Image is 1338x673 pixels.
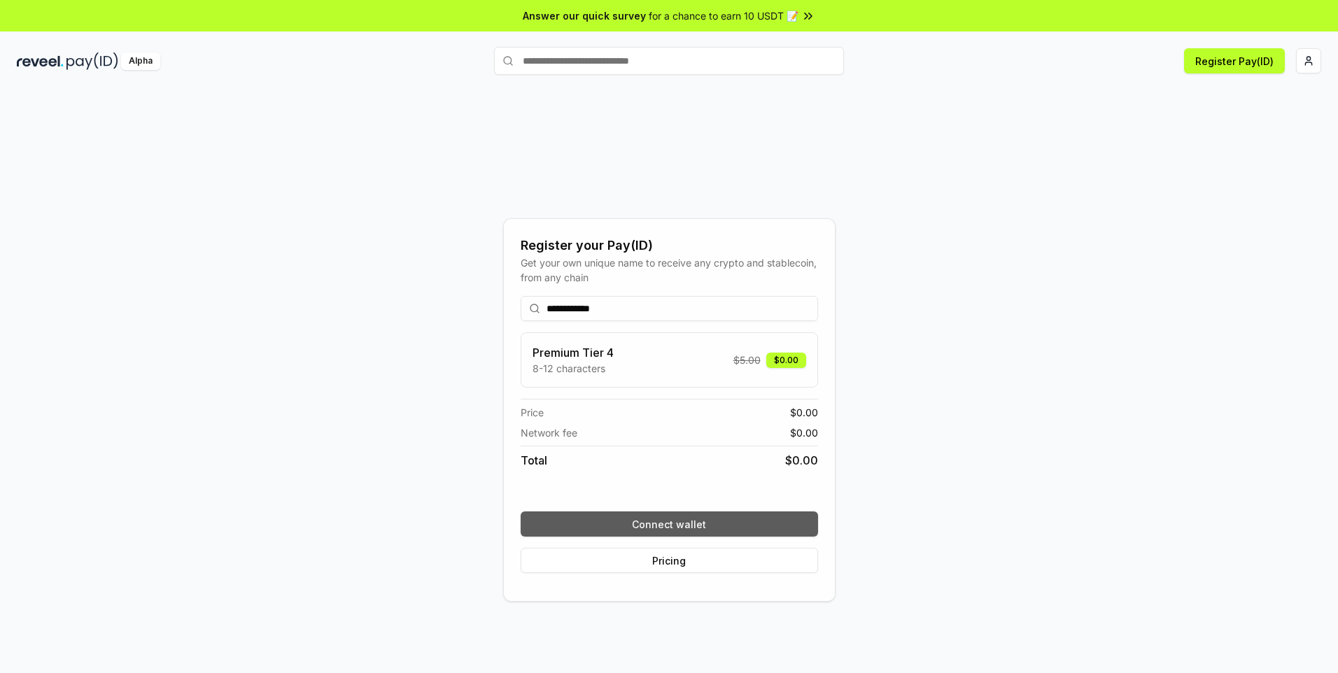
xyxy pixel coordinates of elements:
[17,52,64,70] img: reveel_dark
[533,344,614,361] h3: Premium Tier 4
[66,52,118,70] img: pay_id
[790,425,818,440] span: $ 0.00
[649,8,798,23] span: for a chance to earn 10 USDT 📝
[521,255,818,285] div: Get your own unique name to receive any crypto and stablecoin, from any chain
[523,8,646,23] span: Answer our quick survey
[521,236,818,255] div: Register your Pay(ID)
[521,425,577,440] span: Network fee
[521,548,818,573] button: Pricing
[121,52,160,70] div: Alpha
[766,353,806,368] div: $0.00
[785,452,818,469] span: $ 0.00
[521,405,544,420] span: Price
[521,511,818,537] button: Connect wallet
[790,405,818,420] span: $ 0.00
[533,361,614,376] p: 8-12 characters
[733,353,761,367] span: $ 5.00
[1184,48,1285,73] button: Register Pay(ID)
[521,452,547,469] span: Total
